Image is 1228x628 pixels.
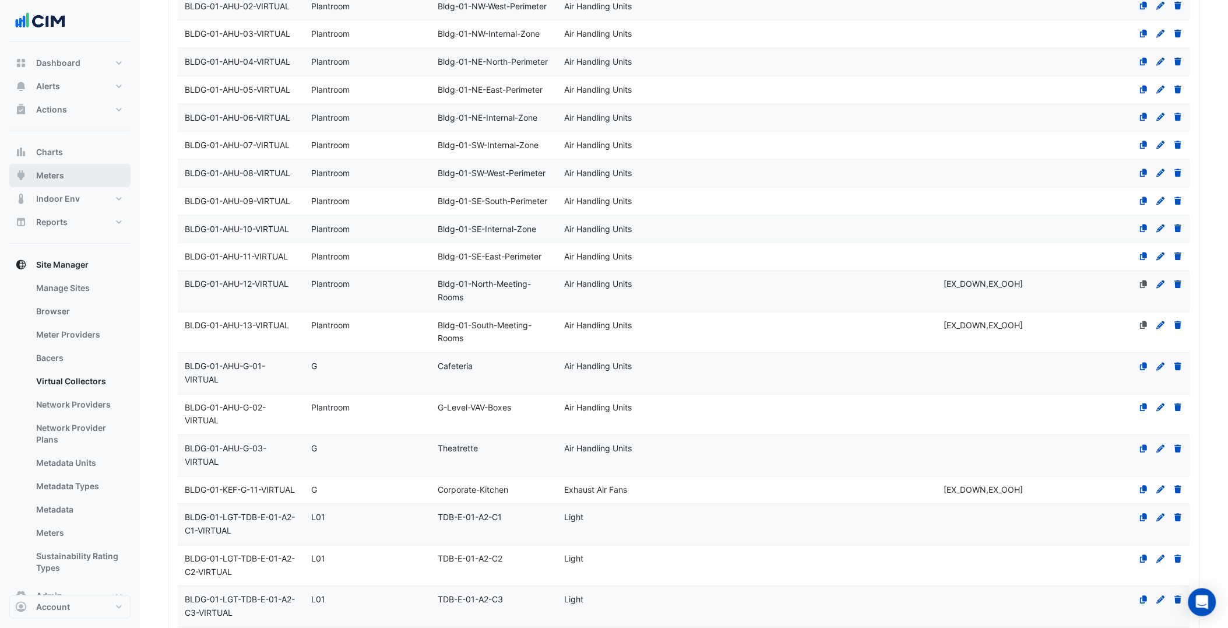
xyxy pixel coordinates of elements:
button: Account [9,595,131,619]
a: Edit [1156,444,1166,454]
span: BLDG-01-LGT-TDB-E-01-A2-C1-VIRTUAL [185,513,295,536]
a: Meter Providers [27,323,131,346]
app-icon: Actions [15,104,27,115]
span: Air Handling Units [564,403,632,413]
span: Bldg-01-SW-Internal-Zone [438,140,539,150]
button: Dashboard [9,51,131,75]
span: BLDG-01-AHU-G-03-VIRTUAL [185,444,266,467]
a: Network Provider Plans [27,416,131,451]
a: Delete [1173,554,1184,564]
span: Bldg-01-North-Meeting-Rooms [438,279,531,303]
span: [EX_DOWN,EX_OOH] [944,321,1023,331]
span: Admin [36,590,62,602]
a: No favourites defined [1139,321,1149,331]
span: Plantroom [311,85,350,94]
span: BLDG-01-AHU-12-VIRTUAL [185,279,288,289]
a: Delete [1173,113,1184,122]
span: Reports [36,216,68,228]
span: L01 [311,513,325,522]
a: Virtual Collectors [27,370,131,393]
span: Meters [36,170,64,181]
a: Edit [1156,85,1166,94]
a: Clone Equipment [1139,196,1149,206]
span: BLDG-01-AHU-04-VIRTUAL [185,57,290,66]
span: TDB-E-01-A2-C3 [438,595,503,605]
a: Clone Equipment [1139,168,1149,178]
a: Edit [1156,321,1166,331]
span: BLDG-01-AHU-G-01-VIRTUAL [185,362,265,385]
span: Plantroom [311,224,350,234]
span: Air Handling Units [564,362,632,371]
a: Clone Equipment [1139,554,1149,564]
span: Plantroom [311,113,350,122]
a: Delete [1173,251,1184,261]
span: Plantroom [311,251,350,261]
span: Air Handling Units [564,279,632,289]
span: BLDG-01-AHU-09-VIRTUAL [185,196,290,206]
a: Edit [1156,251,1166,261]
span: BLDG-01-AHU-11-VIRTUAL [185,251,288,261]
span: Air Handling Units [564,140,632,150]
a: Meters [27,521,131,545]
a: Edit [1156,168,1166,178]
span: Plantroom [311,196,350,206]
a: Delete [1173,595,1184,605]
a: Clone Equipment [1139,485,1149,495]
span: Light [564,513,583,522]
a: Clone Equipment [1139,595,1149,605]
span: Bldg-01-SW-West-Perimeter [438,168,546,178]
app-icon: Charts [15,146,27,158]
a: Delete [1173,485,1184,495]
a: Edit [1156,224,1166,234]
span: BLDG-01-AHU-G-02-VIRTUAL [185,403,266,426]
span: Bldg-01-SE-South-Perimeter [438,196,547,206]
span: BLDG-01-AHU-13-VIRTUAL [185,321,289,331]
span: Light [564,554,583,564]
span: BLDG-01-AHU-03-VIRTUAL [185,29,290,38]
a: Edit [1156,362,1166,371]
a: Delete [1173,196,1184,206]
span: Bldg-01-NW-West-Perimeter [438,1,547,11]
span: Plantroom [311,140,350,150]
a: Delete [1173,513,1184,522]
span: Air Handling Units [564,251,632,261]
span: Bldg-01-NE-North-Perimeter [438,57,548,66]
span: Bldg-01-NE-East-Perimeter [438,85,543,94]
span: Plantroom [311,57,350,66]
app-icon: Dashboard [15,57,27,69]
a: Metadata Types [27,475,131,498]
button: Reports [9,210,131,234]
span: Plantroom [311,1,350,11]
a: Clone Equipment [1139,513,1149,522]
a: Clone Equipment [1139,251,1149,261]
a: Delete [1173,403,1184,413]
span: Indoor Env [36,193,80,205]
app-icon: Indoor Env [15,193,27,205]
a: Delete [1173,444,1184,454]
a: Clone Equipment [1139,140,1149,150]
span: Air Handling Units [564,85,632,94]
a: Clone Equipment [1139,1,1149,11]
span: BLDG-01-AHU-07-VIRTUAL [185,140,290,150]
button: Site Manager [9,253,131,276]
a: Clone Equipment [1139,224,1149,234]
button: Indoor Env [9,187,131,210]
span: BLDG-01-AHU-05-VIRTUAL [185,85,290,94]
a: Clone Equipment [1139,113,1149,122]
span: Air Handling Units [564,113,632,122]
a: Delete [1173,279,1184,289]
span: G [311,485,317,495]
a: Clone Equipment [1139,444,1149,454]
span: L01 [311,554,325,564]
span: Air Handling Units [564,444,632,454]
span: Alerts [36,80,60,92]
span: G-Level-VAV-Boxes [438,403,511,413]
app-icon: Meters [15,170,27,181]
span: Dashboard [36,57,80,69]
a: Clone Equipment [1139,85,1149,94]
app-icon: Admin [15,590,27,602]
span: Air Handling Units [564,224,632,234]
a: Metadata Units [27,451,131,475]
span: Air Handling Units [564,321,632,331]
span: Air Handling Units [564,1,632,11]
